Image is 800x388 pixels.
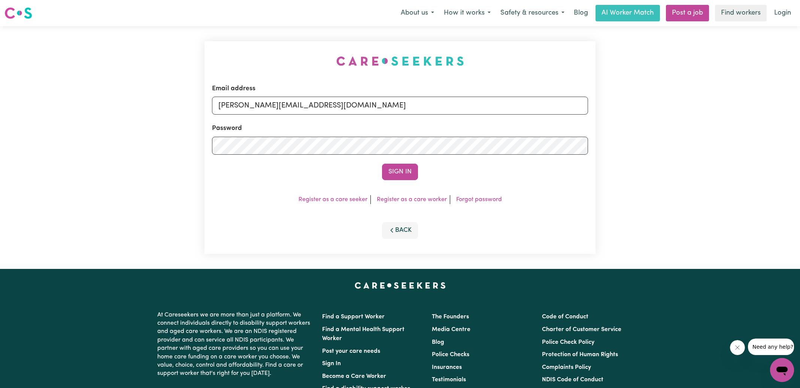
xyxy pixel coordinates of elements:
a: Careseekers home page [355,282,446,288]
a: Testimonials [432,377,466,383]
a: Insurances [432,364,462,370]
a: Post your care needs [322,348,380,354]
button: Safety & resources [496,5,569,21]
label: Password [212,124,242,133]
iframe: Button to launch messaging window [770,358,794,382]
a: Login [770,5,796,21]
a: Code of Conduct [542,314,588,320]
button: Sign In [382,164,418,180]
button: About us [396,5,439,21]
a: Register as a care worker [377,197,447,203]
a: Become a Care Worker [322,373,386,379]
a: AI Worker Match [596,5,660,21]
a: Blog [569,5,593,21]
a: Charter of Customer Service [542,327,621,333]
a: Find workers [715,5,767,21]
a: Find a Support Worker [322,314,385,320]
input: Email address [212,97,588,115]
a: Protection of Human Rights [542,352,618,358]
img: Careseekers logo [4,6,32,20]
button: How it works [439,5,496,21]
a: Careseekers logo [4,4,32,22]
a: Complaints Policy [542,364,591,370]
a: Register as a care seeker [299,197,367,203]
a: Media Centre [432,327,470,333]
p: At Careseekers we are more than just a platform. We connect individuals directly to disability su... [157,308,313,381]
a: NDIS Code of Conduct [542,377,603,383]
a: Forgot password [456,197,502,203]
a: Police Checks [432,352,469,358]
a: Find a Mental Health Support Worker [322,327,404,342]
iframe: Message from company [748,339,794,355]
a: Post a job [666,5,709,21]
button: Back [382,222,418,239]
a: Police Check Policy [542,339,594,345]
iframe: Close message [730,340,745,355]
a: The Founders [432,314,469,320]
a: Blog [432,339,444,345]
label: Email address [212,84,255,94]
a: Sign In [322,361,341,367]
